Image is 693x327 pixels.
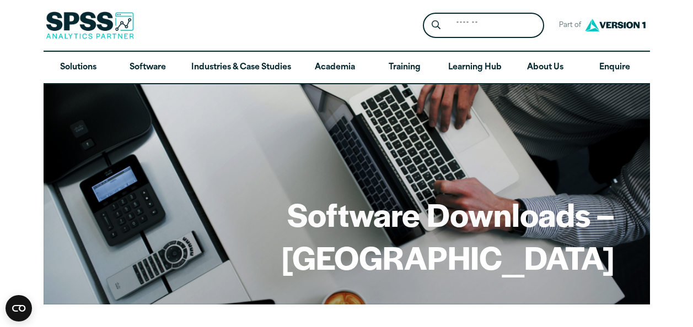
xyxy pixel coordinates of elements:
h1: Software Downloads – [GEOGRAPHIC_DATA] [79,193,615,278]
button: Search magnifying glass icon [426,15,446,36]
img: SPSS Analytics Partner [46,12,134,39]
a: Enquire [580,52,649,84]
a: Academia [300,52,369,84]
span: Part of [553,18,582,34]
a: Software [113,52,182,84]
img: Version1 Logo [582,15,648,35]
nav: Desktop version of site main menu [44,52,650,84]
button: Open CMP widget [6,295,32,321]
a: Industries & Case Studies [182,52,300,84]
form: Site Header Search Form [423,13,544,39]
a: About Us [511,52,580,84]
a: Solutions [44,52,113,84]
svg: Search magnifying glass icon [432,20,440,30]
a: Training [369,52,439,84]
a: Learning Hub [439,52,511,84]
